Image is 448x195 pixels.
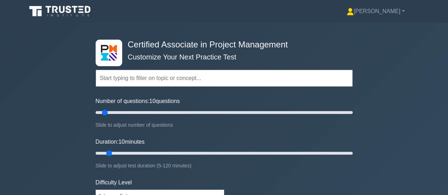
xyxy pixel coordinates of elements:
label: Number of questions: questions [96,97,180,105]
label: Duration: minutes [96,138,145,146]
div: Slide to adjust number of questions [96,121,353,129]
label: Difficulty Level [96,178,132,187]
span: 10 [118,139,125,145]
span: 10 [149,98,156,104]
a: [PERSON_NAME] [330,4,422,18]
input: Start typing to filter on topic or concept... [96,70,353,87]
h4: Certified Associate in Project Management [125,40,318,50]
div: Slide to adjust test duration (5-120 minutes) [96,161,353,170]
